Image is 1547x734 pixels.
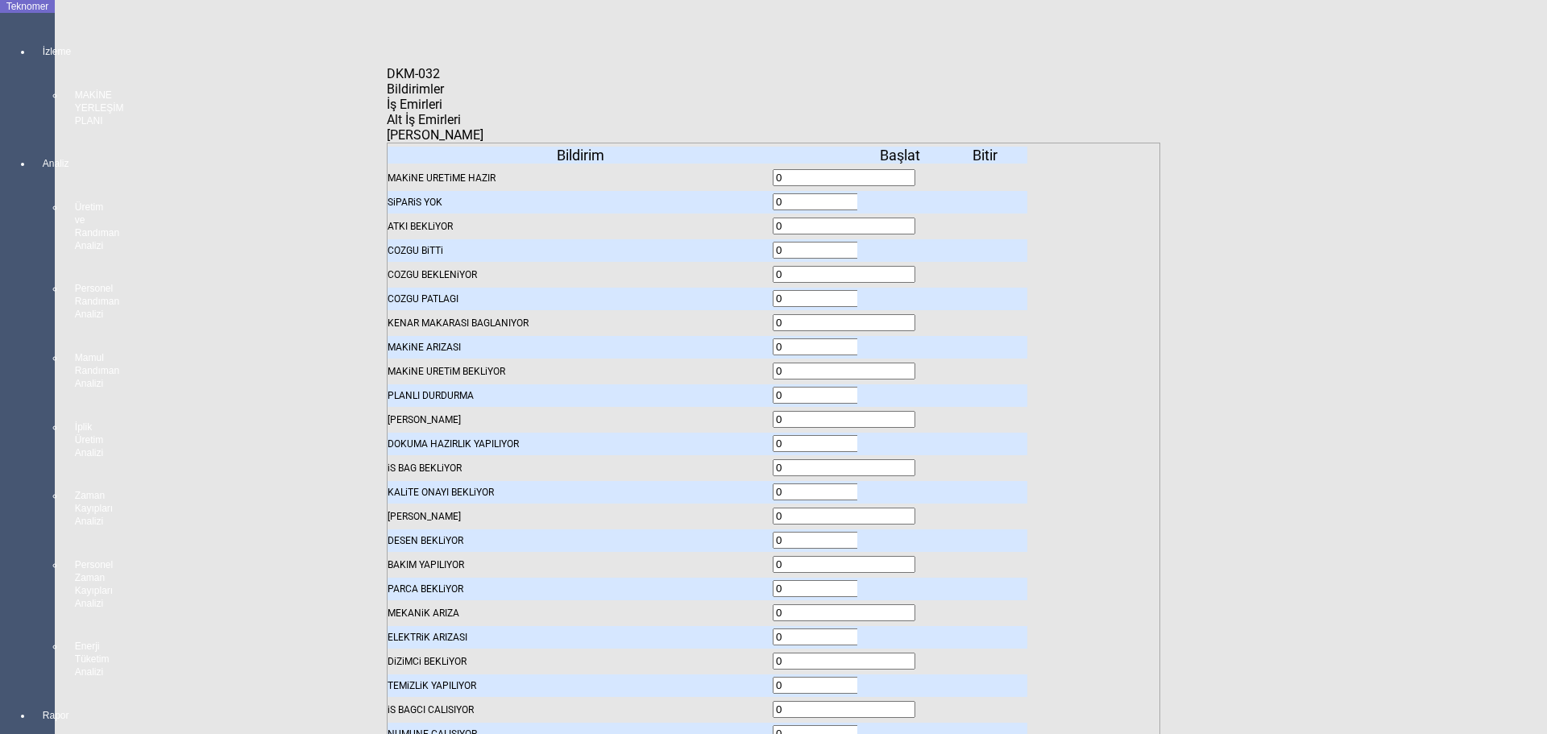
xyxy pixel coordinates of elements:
[388,191,773,214] div: SiPARiS YOK
[857,147,942,164] div: Başlat
[773,411,915,428] input: With Spin And Buttons
[387,97,442,112] span: İş Emirleri
[773,580,915,597] input: With Spin And Buttons
[388,263,773,286] div: COZGU BEKLENiYOR
[773,242,915,259] input: With Spin And Buttons
[388,626,773,649] div: ELEKTRiK ARIZASI
[387,112,461,127] span: Alt İş Emirleri
[773,677,915,694] input: With Spin And Buttons
[388,602,773,624] div: MEKANiK ARIZA
[773,435,915,452] input: With Spin And Buttons
[773,218,915,234] input: With Spin And Buttons
[773,628,915,645] input: With Spin And Buttons
[388,674,773,697] div: TEMiZLiK YAPILIYOR
[388,505,773,528] div: [PERSON_NAME]
[388,167,773,189] div: MAKiNE URETiME HAZIR
[388,215,773,238] div: ATKI BEKLiYOR
[773,483,915,500] input: With Spin And Buttons
[388,699,773,721] div: iS BAGCI CALISIYOR
[388,147,773,164] div: Bildirim
[388,650,773,673] div: DiZiMCi BEKLiYOR
[388,239,773,262] div: COZGU BiTTi
[773,459,915,476] input: With Spin And Buttons
[773,653,915,670] input: With Spin And Buttons
[773,266,915,283] input: With Spin And Buttons
[773,363,915,379] input: With Spin And Buttons
[387,127,483,143] span: [PERSON_NAME]
[388,433,773,455] div: DOKUMA HAZIRLIK YAPILIYOR
[388,457,773,479] div: iS BAG BEKLiYOR
[943,147,1027,164] div: Bitir
[773,508,915,525] input: With Spin And Buttons
[388,408,773,431] div: [PERSON_NAME]
[388,288,773,310] div: COZGU PATLAGI
[773,701,915,718] input: With Spin And Buttons
[773,387,915,404] input: With Spin And Buttons
[388,529,773,552] div: DESEN BEKLiYOR
[388,578,773,600] div: PARCA BEKLiYOR
[387,81,444,97] span: Bildirimler
[773,169,915,186] input: With Spin And Buttons
[387,66,448,81] div: DKM-032
[388,554,773,576] div: BAKIM YAPILIYOR
[773,604,915,621] input: With Spin And Buttons
[773,338,915,355] input: With Spin And Buttons
[388,481,773,504] div: KALiTE ONAYI BEKLiYOR
[773,532,915,549] input: With Spin And Buttons
[388,360,773,383] div: MAKiNE URETiM BEKLiYOR
[388,312,773,334] div: KENAR MAKARASI BAGLANIYOR
[773,314,915,331] input: With Spin And Buttons
[773,193,915,210] input: With Spin And Buttons
[388,384,773,407] div: PLANLI DURDURMA
[773,290,915,307] input: With Spin And Buttons
[388,336,773,359] div: MAKiNE ARIZASI
[773,556,915,573] input: With Spin And Buttons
